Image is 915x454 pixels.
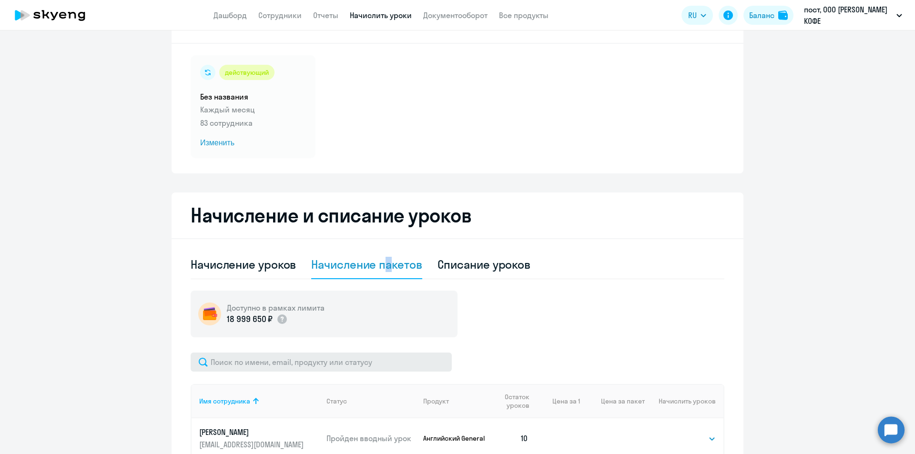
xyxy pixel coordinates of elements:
p: [EMAIL_ADDRESS][DOMAIN_NAME] [199,439,306,450]
img: wallet-circle.png [198,303,221,325]
p: 18 999 650 ₽ [227,313,273,325]
button: RU [681,6,713,25]
div: Баланс [749,10,774,21]
p: пост, ООО [PERSON_NAME] КОФЕ [804,4,893,27]
p: Английский General [423,434,488,443]
span: RU [688,10,697,21]
a: [PERSON_NAME][EMAIL_ADDRESS][DOMAIN_NAME] [199,427,319,450]
div: Начисление уроков [191,257,296,272]
p: Каждый месяц [200,104,306,115]
div: Списание уроков [437,257,531,272]
div: Статус [326,397,416,405]
div: Продукт [423,397,488,405]
a: Документооборот [423,10,488,20]
div: действующий [219,65,274,80]
a: Сотрудники [258,10,302,20]
img: balance [778,10,788,20]
button: пост, ООО [PERSON_NAME] КОФЕ [799,4,907,27]
a: Дашборд [213,10,247,20]
button: Балансbalance [743,6,793,25]
div: Имя сотрудника [199,397,250,405]
span: Остаток уроков [495,393,529,410]
div: Имя сотрудника [199,397,319,405]
div: Начисление пакетов [311,257,422,272]
p: [PERSON_NAME] [199,427,306,437]
input: Поиск по имени, email, продукту или статусу [191,353,452,372]
h5: Доступно в рамках лимита [227,303,325,313]
p: 83 сотрудника [200,117,306,129]
div: Статус [326,397,347,405]
h5: Без названия [200,91,306,102]
a: Начислить уроки [350,10,412,20]
a: Все продукты [499,10,549,20]
p: Пройден вводный урок [326,433,416,444]
th: Начислить уроков [645,384,723,418]
div: Остаток уроков [495,393,536,410]
a: Отчеты [313,10,338,20]
th: Цена за 1 [536,384,580,418]
div: Продукт [423,397,449,405]
h2: Начисление и списание уроков [191,204,724,227]
h2: Автоначисления [191,9,336,31]
span: Изменить [200,137,306,149]
th: Цена за пакет [580,384,645,418]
